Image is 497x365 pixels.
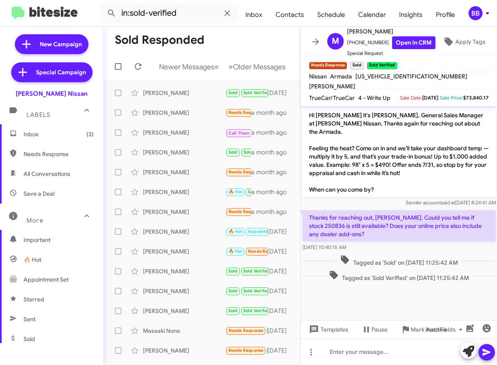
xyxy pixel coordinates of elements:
span: « [214,62,219,72]
span: [DATE] [422,95,438,101]
div: [PERSON_NAME] [143,109,226,117]
button: BB [461,6,488,20]
span: Sent [24,315,36,323]
div: [PERSON_NAME] [143,228,226,236]
div: [PERSON_NAME] [143,287,226,295]
a: Insights [392,3,429,27]
span: [PERSON_NAME] [347,26,435,36]
nav: Page navigation example [155,58,290,75]
span: 🔥 Hot [228,229,243,234]
span: Sold Verified [243,308,271,313]
div: [PERSON_NAME] [143,128,226,137]
div: BB [468,6,483,20]
span: said at [440,199,455,206]
span: Sold [228,288,238,294]
span: All Conversations [24,170,70,178]
div: 👍 [226,187,251,197]
a: Inbox [239,3,269,27]
span: Labels [26,111,50,119]
small: Sold Verified [367,62,397,69]
div: [PERSON_NAME] [143,307,226,315]
div: [DATE] [267,307,294,315]
a: Schedule [311,3,352,27]
span: 🔥 Hot [24,256,41,264]
span: Sold Verified [243,288,271,294]
span: Needs Response [228,328,264,333]
span: Armada [330,73,352,80]
a: Profile [429,3,461,27]
div: [PERSON_NAME] [143,346,226,355]
div: Yes. Presently in the show room. [226,207,251,216]
span: Sale Date: [400,95,422,101]
div: 👍 [226,227,267,236]
span: [US_VEHICLE_IDENTIFICATION_NUMBER] [355,73,467,80]
div: [PERSON_NAME] [143,208,226,216]
div: Thats always good to hear. Well let us know when you guys are ready for the next one. [226,286,267,296]
span: Sold Verified [243,268,271,274]
span: Special Request [347,49,435,57]
span: Older Messages [233,62,285,71]
span: Nissan [309,73,327,80]
span: [PHONE_NUMBER] [347,36,435,49]
p: Thanks for reaching out, [PERSON_NAME]. Could you tell me if stock 250836 is still available? Doe... [302,210,496,242]
div: Thank you for your business [226,306,267,315]
button: Apply Tags [435,34,492,49]
span: Sale Price: [440,95,463,101]
small: Sold [350,62,364,69]
button: Templates [301,322,355,337]
div: [PERSON_NAME] [143,247,226,256]
div: Thanks [226,108,251,117]
span: Needs Response [24,150,94,158]
span: Important [24,236,94,244]
div: Hi Necole this is [PERSON_NAME] at [PERSON_NAME] Nissan. Hope you're well! Just wanted to check i... [226,266,267,276]
span: Sold [228,268,238,274]
span: Sold [248,189,257,194]
a: Calendar [352,3,392,27]
div: Hello [PERSON_NAME], thank you very much — I already have an appointment scheduled with [PERSON_N... [226,246,267,256]
span: Appointment Set [24,275,69,284]
span: Needs Response [228,209,264,214]
button: Auto Fields [419,322,472,337]
span: Save a Deal [24,190,55,198]
span: Sold Verified [243,149,271,155]
div: [PERSON_NAME] [143,267,226,275]
div: [PERSON_NAME] [143,188,226,196]
span: 4 - Write Up [358,94,390,102]
div: a month ago [251,168,293,176]
a: Special Campaign [11,62,93,82]
span: Auto Fields [426,322,466,337]
span: New Campaign [40,40,82,48]
div: [DATE] [267,327,294,335]
span: Pause [371,322,388,337]
span: 🔥 Hot [228,249,243,254]
div: [PERSON_NAME] [143,168,226,176]
div: [PERSON_NAME] [143,89,226,97]
span: $73,840.17 [463,95,489,101]
small: Needs Response [309,62,347,69]
span: TrueCar/TrueCar [309,94,355,102]
div: a month ago [251,128,293,137]
a: New Campaign [15,34,88,54]
span: Needs Response [228,169,264,175]
span: (3) [86,130,94,138]
a: Open in CRM [392,36,435,49]
div: [DATE] [267,287,294,295]
span: [PERSON_NAME] [309,83,355,90]
div: Thanks for reaching out, [PERSON_NAME]. Could you tell me if stock 250836 is still available? Doe... [226,167,251,177]
span: [DATE] 10:40:15 AM [302,244,346,250]
span: Inbox [24,130,94,138]
a: Contacts [269,3,311,27]
span: Tagged as 'Sold' on [DATE] 11:25:42 AM [337,255,461,267]
button: Previous [154,58,224,75]
span: Sold [228,149,238,155]
span: Sold Verified [243,90,271,95]
span: 🔥 Hot [228,189,243,194]
div: [PERSON_NAME] Nissan [16,90,88,98]
span: Sender account [DATE] 8:24:41 AM [405,199,495,206]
